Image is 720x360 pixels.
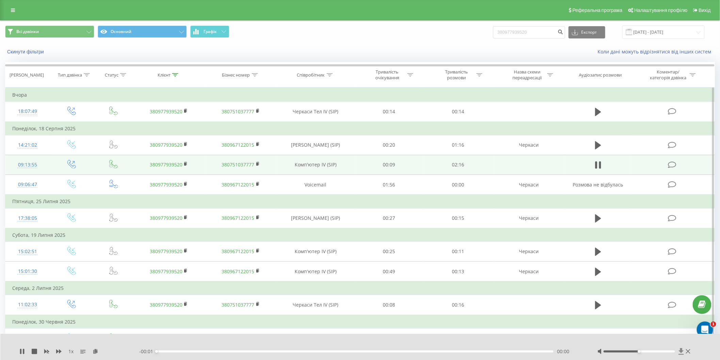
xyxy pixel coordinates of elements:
button: Основний [98,26,187,38]
td: Черкаси [493,175,565,195]
div: Клієнт [158,72,170,78]
button: Скинути фільтри [5,49,47,55]
a: 380967122015 [222,268,255,275]
button: Експорт [569,26,605,38]
span: 1 [711,322,716,327]
td: Черкаси Тел ІV (SIP) [277,102,354,122]
a: 380967122015 [222,248,255,255]
div: 14:21:02 [12,138,43,152]
div: Тривалість розмови [438,69,475,81]
a: 380751037777 [222,301,255,308]
td: Voicemail [277,175,354,195]
td: 00:49 [354,262,424,282]
td: Черкаси [493,135,565,155]
td: 02:16 [424,328,493,348]
div: Тип дзвінка [58,72,82,78]
iframe: Intercom live chat [697,322,713,338]
div: Співробітник [297,72,325,78]
td: 00:09 [354,155,424,175]
div: 15:01:30 [12,265,43,278]
div: 09:06:47 [12,178,43,191]
td: 00:08 [354,295,424,315]
td: Комп'ютер ІV (SIP) [277,262,354,282]
td: 00:18 [354,328,424,348]
td: Черкаси [493,328,565,348]
div: 09:13:55 [12,158,43,171]
a: 380751037777 [222,108,255,115]
td: 00:14 [424,102,493,122]
div: Статус [105,72,118,78]
td: 02:16 [424,155,493,175]
td: 00:25 [354,242,424,261]
td: Черкаси [493,262,565,282]
a: 380977939520 [150,268,182,275]
a: 380977939520 [150,248,182,255]
td: П’ятниця, 25 Липня 2025 [5,195,715,208]
td: 00:00 [424,175,493,195]
div: Accessibility label [155,350,158,353]
div: Назва схеми переадресації [509,69,545,81]
div: Тривалість очікування [369,69,406,81]
td: 01:56 [354,175,424,195]
span: 00:00 [557,348,569,355]
div: Бізнес номер [222,72,250,78]
td: 00:16 [424,295,493,315]
span: Налаштування профілю [634,7,687,13]
td: 00:20 [354,135,424,155]
td: Комп'ютер ІV (SIP) [277,155,354,175]
a: 380977939520 [150,108,182,115]
td: 00:13 [424,262,493,282]
a: 380967122015 [222,142,255,148]
a: 380751037777 [222,161,255,168]
td: Черкаси [493,242,565,261]
a: 380977939520 [150,161,182,168]
td: Комп'ютер ІV (SIP) [277,328,354,348]
a: 380967122015 [222,215,255,221]
div: 11:02:33 [12,298,43,311]
td: Черкаси Тел ІV (SIP) [277,295,354,315]
div: Аудіозапис розмови [579,72,622,78]
div: 15:02:51 [12,245,43,258]
td: Вчора [5,88,715,102]
div: Accessibility label [638,350,641,353]
span: - 00:01 [139,348,157,355]
td: Черкаси [493,208,565,228]
a: Коли дані можуть відрізнятися вiд інших систем [598,48,715,55]
td: [PERSON_NAME] (SIP) [277,208,354,228]
td: 00:27 [354,208,424,228]
td: 01:16 [424,135,493,155]
a: 380967122015 [222,181,255,188]
div: 14:23:54 [12,332,43,345]
a: 380977939520 [150,301,182,308]
a: 380977939520 [150,181,182,188]
span: Вихід [699,7,711,13]
span: Розмова не відбулась [573,181,623,188]
a: 380977939520 [150,215,182,221]
div: 18:07:49 [12,105,43,118]
span: Всі дзвінки [16,29,39,34]
td: [PERSON_NAME] (SIP) [277,135,354,155]
button: Всі дзвінки [5,26,94,38]
td: 00:14 [354,102,424,122]
td: Понеділок, 18 Серпня 2025 [5,122,715,135]
input: Пошук за номером [493,26,565,38]
td: Субота, 19 Липня 2025 [5,228,715,242]
span: Графік [203,29,217,34]
button: Графік [190,26,229,38]
td: 00:15 [424,208,493,228]
span: Реферальна програма [573,7,623,13]
a: 380977939520 [150,142,182,148]
td: Комп'ютер ІV (SIP) [277,242,354,261]
span: 1 x [68,348,73,355]
div: 17:38:05 [12,212,43,225]
td: Понеділок, 30 Червня 2025 [5,315,715,329]
td: 00:11 [424,242,493,261]
div: Коментар/категорія дзвінка [648,69,688,81]
div: [PERSON_NAME] [10,72,44,78]
td: Середа, 2 Липня 2025 [5,281,715,295]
